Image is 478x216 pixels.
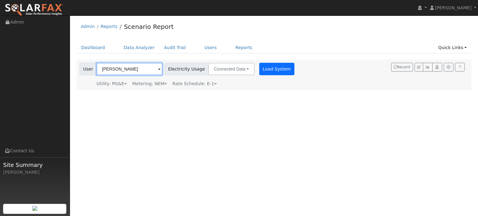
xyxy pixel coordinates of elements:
[32,206,37,211] img: retrieve
[391,63,413,71] button: Recent
[96,80,127,87] div: Utility: PG&E
[172,81,217,86] span: Alias: E1
[101,24,117,29] a: Reports
[455,63,465,71] a: Help Link
[81,24,95,29] a: Admin
[435,5,471,10] span: [PERSON_NAME]
[432,63,442,71] button: Login As
[132,80,167,87] div: Metering: NEM
[231,42,257,53] a: Reports
[433,42,471,53] a: Quick Links
[80,63,97,75] span: User
[165,63,209,75] span: Electricity Usage
[96,63,162,75] input: Select a User
[3,169,67,176] div: [PERSON_NAME]
[119,42,159,53] a: Data Analyzer
[77,42,110,53] a: Dashboard
[200,42,222,53] a: Users
[159,42,190,53] a: Audit Trail
[259,63,295,75] button: Load System
[415,63,423,71] button: Edit User
[444,63,453,71] button: Settings
[5,3,63,16] img: SolarFax
[124,23,174,30] a: Scenario Report
[423,63,433,71] button: Multi-Series Graph
[3,161,67,169] span: Site Summary
[208,63,255,75] button: Connected Data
